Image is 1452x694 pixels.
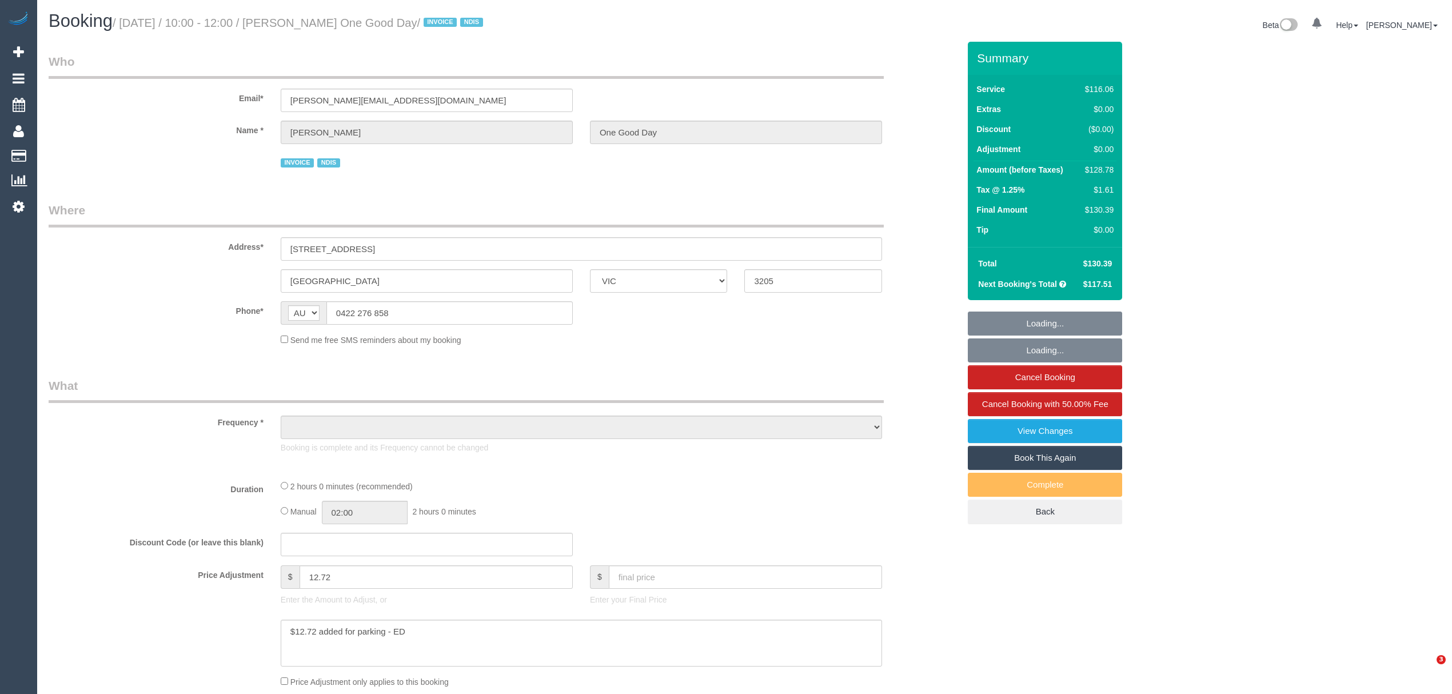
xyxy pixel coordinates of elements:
div: $0.00 [1080,224,1114,236]
a: View Changes [968,419,1122,443]
strong: Total [978,259,996,268]
label: Tax @ 1.25% [976,184,1024,196]
iframe: Intercom live chat [1413,655,1441,683]
p: Enter your Final Price [590,594,882,605]
span: 2 hours 0 minutes [412,507,476,516]
span: $ [590,565,609,589]
input: Suburb* [281,269,573,293]
span: NDIS [460,18,482,27]
label: Service [976,83,1005,95]
a: Cancel Booking [968,365,1122,389]
small: / [DATE] / 10:00 - 12:00 / [PERSON_NAME] One Good Day [113,17,486,29]
label: Name * [40,121,272,136]
span: $130.39 [1083,259,1112,268]
input: First Name* [281,121,573,144]
p: Enter the Amount to Adjust, or [281,594,573,605]
a: [PERSON_NAME] [1366,21,1438,30]
span: $117.51 [1083,280,1112,289]
label: Address* [40,237,272,253]
span: Booking [49,11,113,31]
a: Beta [1263,21,1298,30]
span: / [417,17,486,29]
input: Last Name* [590,121,882,144]
label: Tip [976,224,988,236]
label: Adjustment [976,143,1020,155]
h3: Summary [977,51,1116,65]
span: Price Adjustment only applies to this booking [290,677,449,687]
div: $0.00 [1080,103,1114,115]
img: Automaid Logo [7,11,30,27]
span: 3 [1437,655,1446,664]
span: $ [281,565,300,589]
div: $130.39 [1080,204,1114,216]
span: NDIS [317,158,340,167]
a: Help [1336,21,1358,30]
img: New interface [1279,18,1298,33]
div: $1.61 [1080,184,1114,196]
span: 2 hours 0 minutes (recommended) [290,482,413,491]
label: Duration [40,480,272,495]
div: ($0.00) [1080,123,1114,135]
label: Amount (before Taxes) [976,164,1063,176]
legend: Who [49,53,884,79]
a: Book This Again [968,446,1122,470]
span: INVOICE [424,18,457,27]
legend: What [49,377,884,403]
span: INVOICE [281,158,314,167]
div: $0.00 [1080,143,1114,155]
legend: Where [49,202,884,228]
input: Email* [281,89,573,112]
a: Cancel Booking with 50.00% Fee [968,392,1122,416]
label: Final Amount [976,204,1027,216]
input: Phone* [326,301,573,325]
p: Booking is complete and its Frequency cannot be changed [281,442,882,453]
div: $128.78 [1080,164,1114,176]
input: Post Code* [744,269,882,293]
label: Frequency * [40,413,272,428]
label: Discount Code (or leave this blank) [40,533,272,548]
label: Email* [40,89,272,104]
label: Phone* [40,301,272,317]
span: Cancel Booking with 50.00% Fee [982,399,1108,409]
label: Discount [976,123,1011,135]
a: Back [968,500,1122,524]
div: $116.06 [1080,83,1114,95]
label: Price Adjustment [40,565,272,581]
input: final price [609,565,882,589]
span: Manual [290,507,317,516]
strong: Next Booking's Total [978,280,1057,289]
label: Extras [976,103,1001,115]
span: Send me free SMS reminders about my booking [290,336,461,345]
